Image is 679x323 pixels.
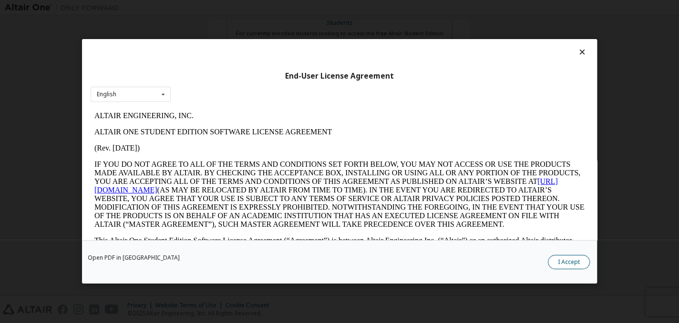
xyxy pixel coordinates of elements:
[548,255,590,270] button: I Accept
[88,255,180,261] a: Open PDF in [GEOGRAPHIC_DATA]
[4,36,494,45] p: (Rev. [DATE])
[97,91,116,97] div: English
[91,71,588,81] div: End-User License Agreement
[4,70,467,86] a: [URL][DOMAIN_NAME]
[4,52,494,121] p: IF YOU DO NOT AGREE TO ALL OF THE TERMS AND CONDITIONS SET FORTH BELOW, YOU MAY NOT ACCESS OR USE...
[4,20,494,29] p: ALTAIR ONE STUDENT EDITION SOFTWARE LICENSE AGREEMENT
[4,129,494,163] p: This Altair One Student Edition Software License Agreement (“Agreement”) is between Altair Engine...
[4,4,494,12] p: ALTAIR ENGINEERING, INC.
